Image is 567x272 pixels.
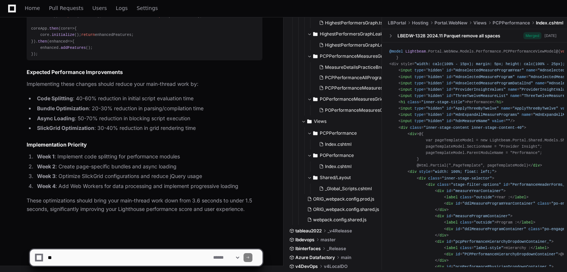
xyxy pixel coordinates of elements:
[440,208,446,212] span: div
[456,227,460,231] span: id
[320,130,357,136] span: PCPPerformance
[37,105,89,111] strong: Bundle Optimization
[501,106,510,111] span: name
[37,163,56,169] strong: Week 2
[328,228,352,234] span: _v4Release
[446,189,451,193] span: id
[435,208,449,212] span: </ >
[446,227,453,231] span: div
[428,182,435,187] span: div
[407,100,419,104] span: class
[399,119,515,124] span: < = = = />
[49,26,58,31] span: then
[460,49,474,54] span: Models
[446,113,451,117] span: id
[521,113,531,117] span: name
[560,49,567,54] span: var
[419,170,430,174] span: style
[137,6,158,10] span: Settings
[526,68,536,73] span: name
[419,176,426,181] span: div
[415,87,424,92] span: type
[320,53,386,59] span: PCPPerformanceMeasuresGrid
[313,95,318,104] svg: Directory
[493,20,530,26] span: PCPPerformance
[407,170,496,174] span: < = >
[81,33,95,37] span: return
[307,28,394,40] button: HighestPerformersGraphLeakage
[25,6,40,10] span: Home
[517,221,535,225] span: </ >
[529,164,542,168] span: </ >
[37,183,56,189] strong: Week 4
[399,100,467,104] span: < = >
[538,201,549,206] span: class
[453,214,510,219] span: "measureProgramContainer"
[325,75,439,81] span: PCPPerformanceAllProgramMeasuresGridManager.ts
[446,201,453,206] span: div
[473,20,487,26] span: Views
[325,107,393,113] span: POPerformanceMeasuresGrid.ts
[446,87,451,92] span: id
[446,94,451,98] span: id
[37,115,75,121] strong: Async Loading
[421,100,464,104] span: "inner-stage-title"
[35,114,262,123] li: : 50-70% reduction in blocking script execution
[435,20,467,26] span: Portal.WebNew
[446,119,451,124] span: id
[27,68,262,76] h2: Expected Performance Improvements
[446,81,451,85] span: id
[428,176,440,181] span: class
[503,49,556,54] span: PCPPerformanceViewModel
[307,127,388,139] button: PCPPerformance
[474,195,494,199] span: "outside"
[453,189,504,193] span: "measureYearContainer"
[61,26,74,31] span: =>
[435,214,513,219] span: < = >
[503,182,508,187] span: id
[37,95,73,101] strong: Code Splitting
[304,194,384,204] button: ORIG_webpack.config.prod.js
[462,227,526,231] span: "ddlMeasureProgramContainer"
[523,32,541,39] span: Merged
[401,113,412,117] span: input
[407,132,419,136] span: < >
[313,129,318,138] svg: Directory
[453,87,506,92] span: "ProviderInsightValues"
[35,124,262,132] li: : 30-40% reduction in grid rendering time
[415,94,424,98] span: type
[506,119,510,124] span: ""
[426,75,444,79] span: 'hidden'
[325,141,352,147] span: Index.cshtml
[35,182,262,191] li: : Add Web Workers for data processing and implement progressive loading
[462,201,535,206] span: "ddlMeasureProgramYearContainer"
[410,132,416,136] span: div
[453,75,515,79] span: "HdnselectedMeasureProgram"
[453,113,520,117] span: "HdnExpandAllMeasurePrograms"
[37,173,56,179] strong: Week 3
[401,106,412,111] span: input
[451,182,501,187] span: "stage-filter-options"
[453,81,533,85] span: "HdnselectedMeasureProgramDatalInd"
[49,6,83,10] span: Pull Requests
[401,81,412,85] span: input
[35,162,262,171] li: : Create page-specific bundles and async loading
[510,195,529,199] span: </ >
[37,125,94,131] strong: SlickGrid Optimization
[492,100,503,104] span: </ >
[437,182,449,187] span: class
[316,139,384,150] button: Index.cshtml
[320,152,354,158] span: POPerformance
[428,49,442,54] span: Portal
[476,49,501,54] span: Performance
[401,75,412,79] span: input
[401,87,412,92] span: input
[437,214,444,219] span: div
[508,87,517,92] span: name
[325,64,413,70] span: MeasureDetailsPracticeBreakdownGrid.ts
[426,106,444,111] span: "hidden"
[444,195,497,199] span: < = >
[320,31,391,37] span: HighestPerformersGraphLeakage
[529,227,540,231] span: class
[316,83,396,93] button: PCPPerformanceMeasuresGrid.ts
